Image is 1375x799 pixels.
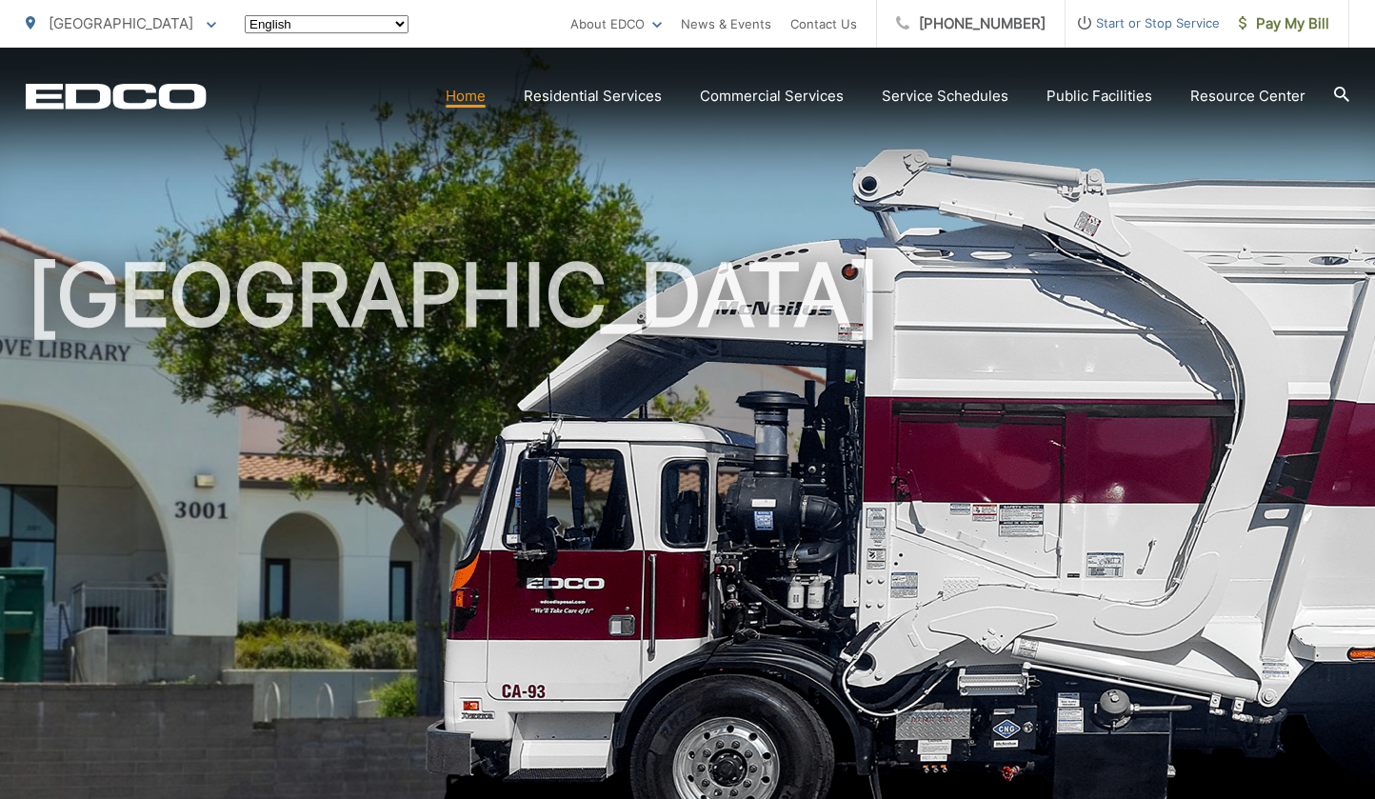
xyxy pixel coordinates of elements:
a: Home [446,85,486,108]
a: Contact Us [790,12,857,35]
span: [GEOGRAPHIC_DATA] [49,14,193,32]
a: Commercial Services [700,85,844,108]
a: EDCD logo. Return to the homepage. [26,83,207,110]
a: Residential Services [524,85,662,108]
span: Pay My Bill [1239,12,1329,35]
a: Resource Center [1190,85,1305,108]
select: Select a language [245,15,409,33]
a: News & Events [681,12,771,35]
a: Service Schedules [882,85,1008,108]
a: About EDCO [570,12,662,35]
a: Public Facilities [1046,85,1152,108]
